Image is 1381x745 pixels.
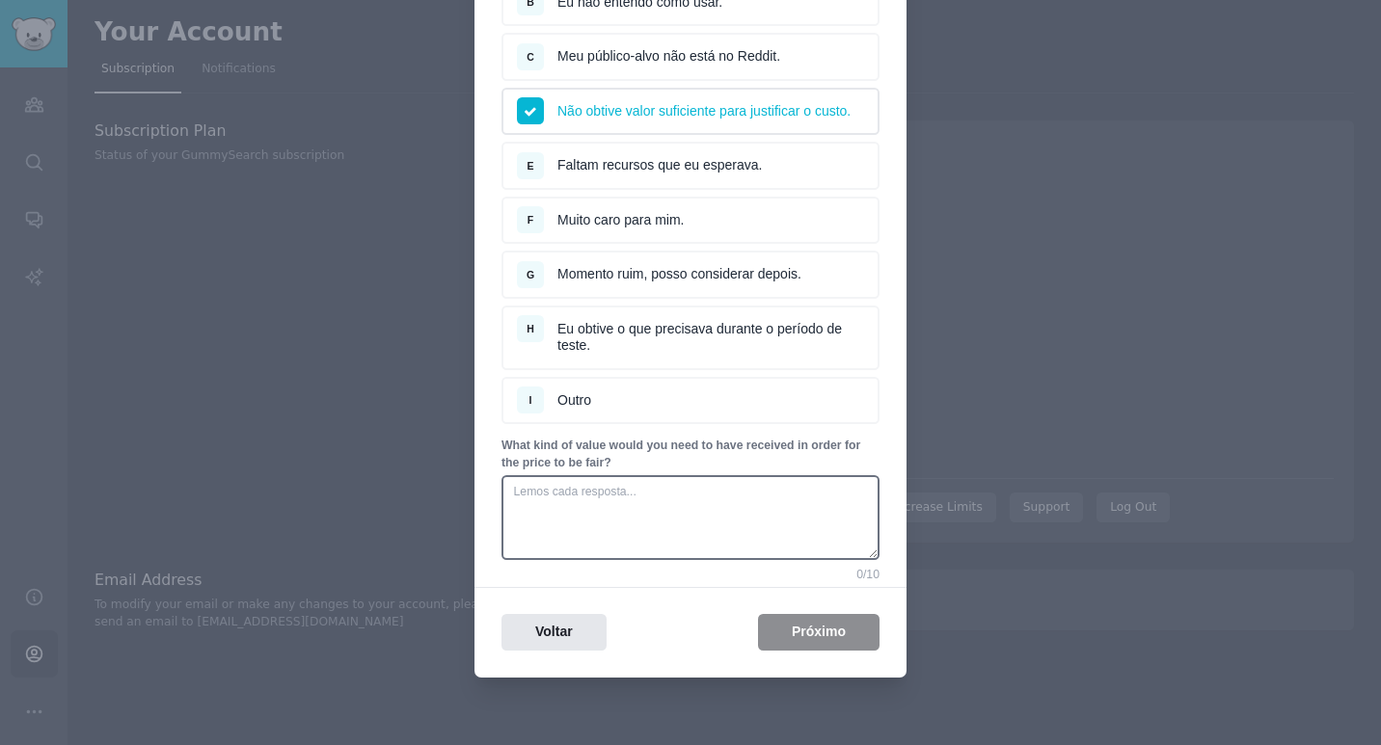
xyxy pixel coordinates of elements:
span: 0 [856,568,863,581]
p: What kind of value would you need to have received in order for the price to be fair? [501,438,880,471]
span: 10 [866,568,880,581]
span: H [527,323,534,334]
span: G [527,269,534,280]
span: I [529,394,532,406]
span: E [527,160,533,172]
p: / [856,567,880,584]
span: C [527,51,534,63]
button: Voltar [501,614,607,652]
span: F [528,214,533,226]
